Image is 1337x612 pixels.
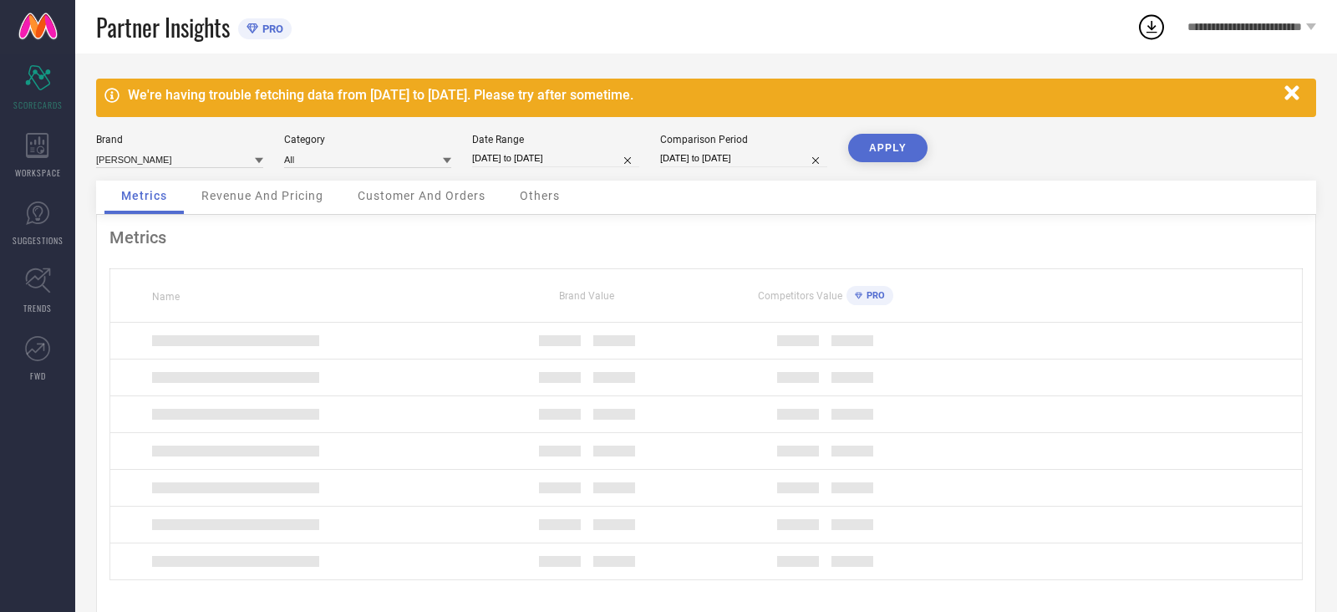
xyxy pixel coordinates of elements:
[96,134,263,145] div: Brand
[472,150,639,167] input: Select date range
[520,189,560,202] span: Others
[128,87,1276,103] div: We're having trouble fetching data from [DATE] to [DATE]. Please try after sometime.
[284,134,451,145] div: Category
[96,10,230,44] span: Partner Insights
[660,134,827,145] div: Comparison Period
[848,134,928,162] button: APPLY
[13,234,64,247] span: SUGGESTIONS
[660,150,827,167] input: Select comparison period
[201,189,323,202] span: Revenue And Pricing
[30,370,46,382] span: FWD
[109,227,1303,247] div: Metrics
[1136,12,1167,42] div: Open download list
[472,134,639,145] div: Date Range
[758,290,842,302] span: Competitors Value
[15,166,61,179] span: WORKSPACE
[152,291,180,303] span: Name
[13,99,63,111] span: SCORECARDS
[121,189,167,202] span: Metrics
[862,290,885,301] span: PRO
[559,290,614,302] span: Brand Value
[258,23,283,35] span: PRO
[23,302,52,314] span: TRENDS
[358,189,485,202] span: Customer And Orders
